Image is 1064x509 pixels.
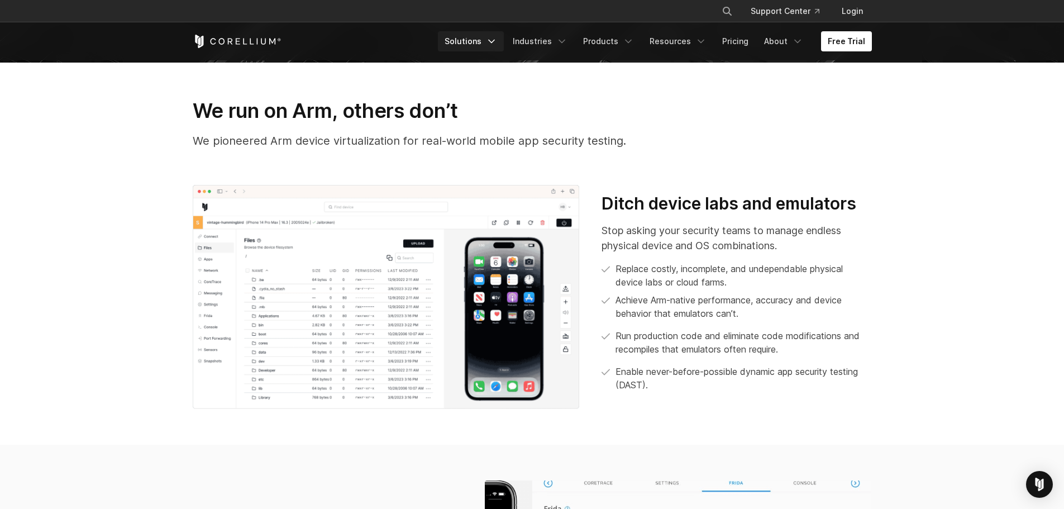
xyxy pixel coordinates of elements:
p: Run production code and eliminate code modifications and recompiles that emulators often require. [616,329,871,356]
a: Solutions [438,31,504,51]
a: Resources [643,31,713,51]
p: Replace costly, incomplete, and undependable physical device labs or cloud farms. [616,262,871,289]
p: Achieve Arm-native performance, accuracy and device behavior that emulators can’t. [616,293,871,320]
img: Dynamic app security testing (DSAT); iOS pentest [193,185,580,410]
a: Support Center [742,1,828,21]
h3: Ditch device labs and emulators [602,193,871,215]
div: Open Intercom Messenger [1026,471,1053,498]
p: Stop asking your security teams to manage endless physical device and OS combinations. [602,223,871,253]
a: Login [833,1,872,21]
button: Search [717,1,737,21]
a: Pricing [715,31,755,51]
a: Products [576,31,641,51]
a: Free Trial [821,31,872,51]
a: Corellium Home [193,35,281,48]
a: Industries [506,31,574,51]
a: About [757,31,810,51]
p: Enable never-before-possible dynamic app security testing (DAST). [616,365,871,392]
h3: We run on Arm, others don’t [193,98,872,123]
div: Navigation Menu [438,31,872,51]
p: We pioneered Arm device virtualization for real-world mobile app security testing. [193,132,872,149]
div: Navigation Menu [708,1,872,21]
